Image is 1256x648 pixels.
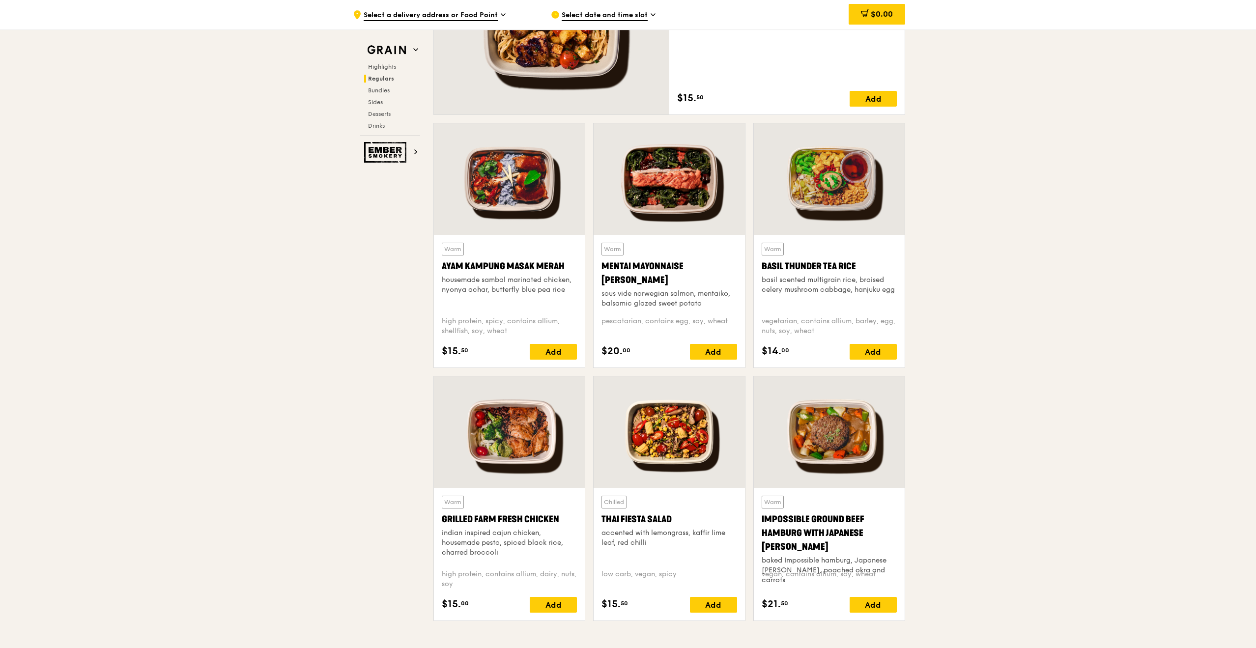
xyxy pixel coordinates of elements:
div: vegetarian, contains allium, barley, egg, nuts, soy, wheat [762,316,897,336]
div: Warm [762,496,784,508]
div: high protein, spicy, contains allium, shellfish, soy, wheat [442,316,577,336]
div: vegan, contains allium, soy, wheat [762,569,897,589]
span: Select a delivery address or Food Point [364,10,498,21]
span: Drinks [368,122,385,129]
div: Ayam Kampung Masak Merah [442,259,577,273]
span: 50 [781,599,788,607]
div: high protein, contains allium, dairy, nuts, soy [442,569,577,589]
div: accented with lemongrass, kaffir lime leaf, red chilli [601,528,737,548]
span: $21. [762,597,781,612]
span: $14. [762,344,781,359]
div: baked Impossible hamburg, Japanese [PERSON_NAME], poached okra and carrots [762,556,897,585]
span: $15. [442,344,461,359]
div: Add [530,344,577,360]
div: Add [690,344,737,360]
div: indian inspired cajun chicken, housemade pesto, spiced black rice, charred broccoli [442,528,577,558]
span: Select date and time slot [562,10,648,21]
span: 00 [781,346,789,354]
span: Highlights [368,63,396,70]
div: housemade sambal marinated chicken, nyonya achar, butterfly blue pea rice [442,275,577,295]
span: 00 [461,599,469,607]
span: $0.00 [871,9,893,19]
div: Add [690,597,737,613]
div: Impossible Ground Beef Hamburg with Japanese [PERSON_NAME] [762,512,897,554]
span: Desserts [368,111,391,117]
div: Grilled Farm Fresh Chicken [442,512,577,526]
div: Add [850,344,897,360]
div: Basil Thunder Tea Rice [762,259,897,273]
div: Add [530,597,577,613]
div: Add [850,597,897,613]
div: Chilled [601,496,627,508]
div: Warm [442,496,464,508]
span: Bundles [368,87,390,94]
div: low carb, vegan, spicy [601,569,737,589]
span: 50 [621,599,628,607]
div: sous vide norwegian salmon, mentaiko, balsamic glazed sweet potato [601,289,737,309]
span: $15. [677,91,696,106]
div: pescatarian, contains egg, soy, wheat [601,316,737,336]
span: 50 [461,346,468,354]
div: Warm [762,243,784,255]
span: $15. [601,597,621,612]
div: Mentai Mayonnaise [PERSON_NAME] [601,259,737,287]
span: Sides [368,99,383,106]
div: Warm [601,243,624,255]
img: Ember Smokery web logo [364,142,409,163]
span: 00 [623,346,630,354]
img: Grain web logo [364,41,409,59]
span: $20. [601,344,623,359]
span: 50 [696,93,704,101]
div: Warm [442,243,464,255]
span: $15. [442,597,461,612]
div: basil scented multigrain rice, braised celery mushroom cabbage, hanjuku egg [762,275,897,295]
div: Thai Fiesta Salad [601,512,737,526]
div: Add [850,91,897,107]
span: Regulars [368,75,394,82]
